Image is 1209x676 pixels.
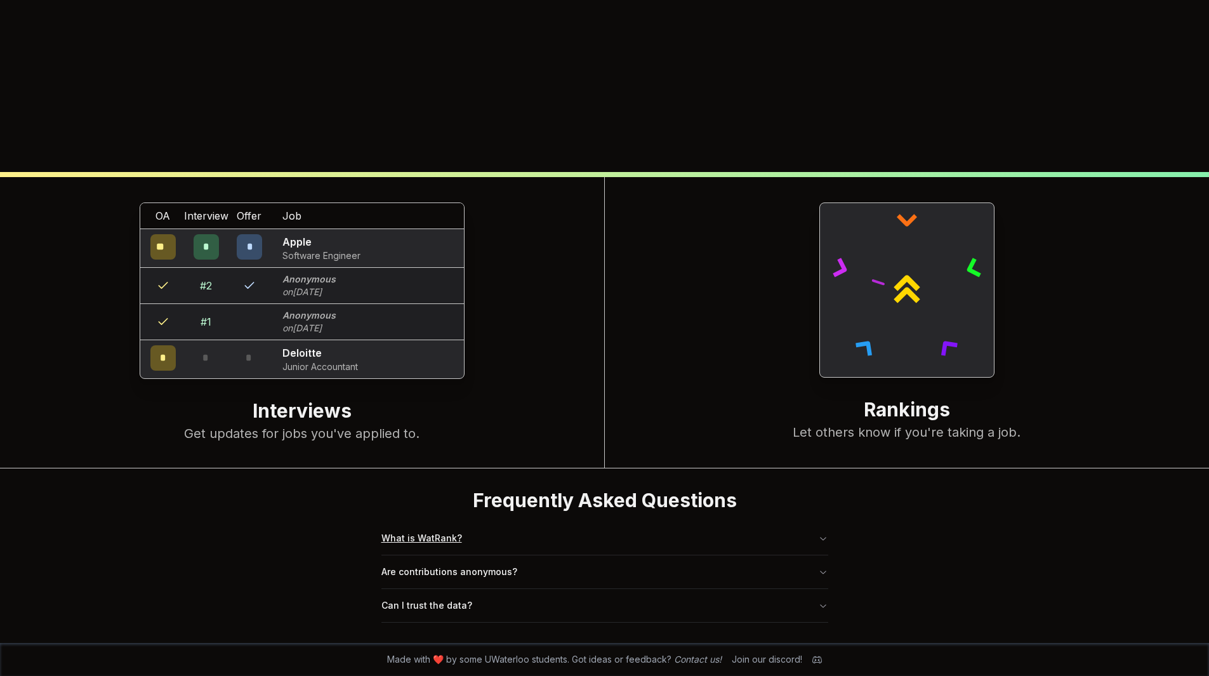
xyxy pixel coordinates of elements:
[282,208,301,223] span: Job
[237,208,261,223] span: Offer
[200,278,212,293] div: # 2
[184,208,228,223] span: Interview
[381,555,828,588] button: Are contributions anonymous?
[155,208,170,223] span: OA
[282,234,360,249] p: Apple
[674,654,722,665] a: Contact us!
[387,653,722,666] span: Made with ❤️ by some UWaterloo students. Got ideas or feedback?
[282,345,358,361] p: Deloitte
[282,322,336,335] p: on [DATE]
[282,309,336,322] p: Anonymous
[630,398,1184,423] h2: Rankings
[282,286,336,298] p: on [DATE]
[732,653,802,666] div: Join our discord!
[25,425,579,442] p: Get updates for jobs you've applied to.
[630,423,1184,441] p: Let others know if you're taking a job.
[282,361,358,373] p: Junior Accountant
[381,522,828,555] button: What is WatRank?
[282,273,336,286] p: Anonymous
[381,489,828,512] h2: Frequently Asked Questions
[25,399,579,425] h2: Interviews
[282,249,360,262] p: Software Engineer
[201,314,211,329] div: # 1
[381,589,828,622] button: Can I trust the data?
